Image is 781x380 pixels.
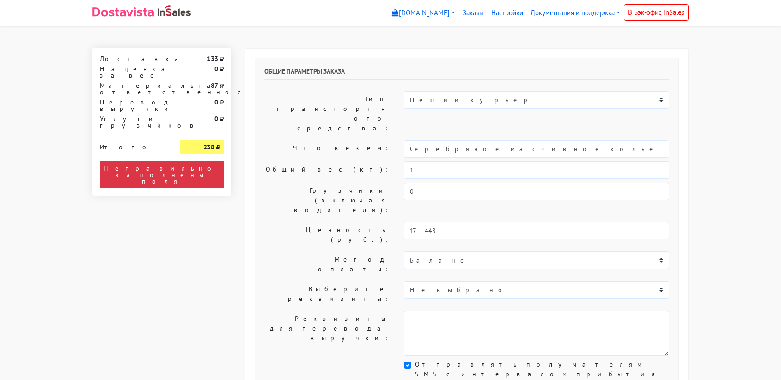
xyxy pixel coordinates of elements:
a: Настройки [488,4,527,22]
strong: 87 [211,81,218,90]
label: Реквизиты для перевода выручки: [257,311,397,356]
div: Перевод выручки [93,99,173,112]
div: Неправильно заполнены поля [100,161,224,188]
strong: 0 [214,98,218,106]
a: [DOMAIN_NAME] [388,4,459,22]
div: Материальная ответственность [93,82,173,95]
strong: 133 [207,55,218,63]
label: Что везем: [257,140,397,158]
div: Итого [100,140,166,150]
div: Услуги грузчиков [93,116,173,129]
label: Ценность (руб.): [257,222,397,248]
div: Наценка за вес [93,66,173,79]
h6: Общие параметры заказа [264,67,669,80]
label: Тип транспортного средства: [257,91,397,136]
div: Доставка [93,55,173,62]
label: Грузчики (включая водителя): [257,183,397,218]
strong: 0 [214,65,218,73]
label: Выберите реквизиты: [257,281,397,307]
label: Общий вес (кг): [257,161,397,179]
img: Dostavista - срочная курьерская служба доставки [92,7,154,17]
a: Заказы [459,4,488,22]
strong: 238 [203,143,214,151]
strong: 0 [214,115,218,123]
label: Метод оплаты: [257,251,397,277]
img: InSales [158,5,191,16]
a: В Бэк-офис InSales [624,4,689,21]
a: Документация и поддержка [527,4,624,22]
